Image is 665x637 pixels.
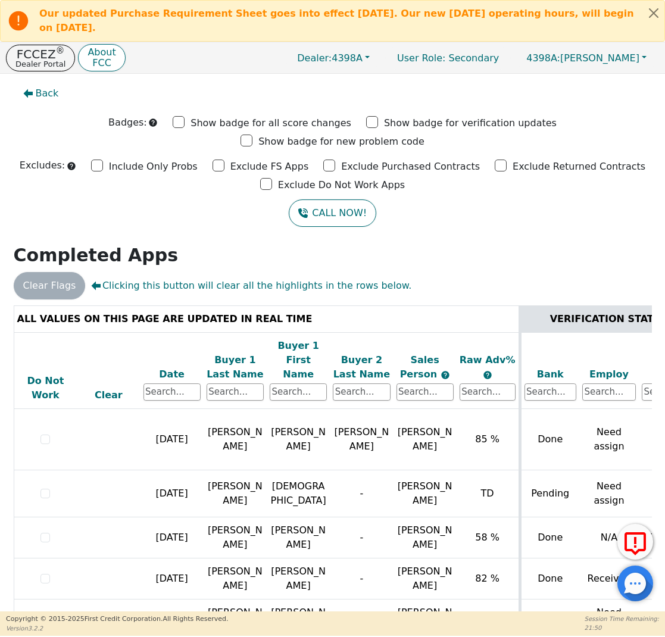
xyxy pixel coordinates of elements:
[385,46,511,70] p: Secondary
[526,52,639,64] span: [PERSON_NAME]
[397,52,445,64] span: User Role :
[398,566,452,591] span: [PERSON_NAME]
[520,558,579,599] td: Done
[579,408,639,470] td: Need assign
[17,312,516,326] div: ALL VALUES ON THIS PAGE ARE UPDATED IN REAL TIME
[207,353,264,382] div: Buyer 1 Last Name
[267,408,330,470] td: [PERSON_NAME]
[617,524,653,560] button: Report Error to FCC
[267,517,330,558] td: [PERSON_NAME]
[520,470,579,517] td: Pending
[141,517,204,558] td: [DATE]
[204,517,267,558] td: [PERSON_NAME]
[39,8,634,33] b: Our updated Purchase Requirement Sheet goes into effect [DATE]. Our new [DATE] operating hours, w...
[88,58,115,68] p: FCC
[14,245,179,266] strong: Completed Apps
[384,116,557,130] p: Show badge for verification updates
[520,408,579,470] td: Done
[204,470,267,517] td: [PERSON_NAME]
[20,158,65,173] p: Excludes:
[400,354,441,380] span: Sales Person
[109,160,198,174] p: Include Only Probs
[385,46,511,70] a: User Role: Secondary
[333,353,390,382] div: Buyer 2 Last Name
[398,524,452,550] span: [PERSON_NAME]
[585,614,659,623] p: Session Time Remaining:
[270,383,327,401] input: Search...
[585,623,659,632] p: 21:50
[78,44,125,72] button: AboutFCC
[396,383,454,401] input: Search...
[163,615,228,623] span: All Rights Reserved.
[15,48,65,60] p: FCCEZ
[524,367,577,382] div: Bank
[6,624,228,633] p: Version 3.2.2
[191,116,351,130] p: Show badge for all score changes
[297,52,363,64] span: 4398A
[204,558,267,599] td: [PERSON_NAME]
[524,383,577,401] input: Search...
[514,49,659,67] button: 4398A:[PERSON_NAME]
[579,470,639,517] td: Need assign
[330,470,393,517] td: -
[475,573,499,584] span: 82 %
[88,48,115,57] p: About
[333,383,390,401] input: Search...
[270,339,327,382] div: Buyer 1 First Name
[330,517,393,558] td: -
[341,160,480,174] p: Exclude Purchased Contracts
[108,115,147,130] p: Badges:
[526,52,560,64] span: 4398A:
[582,383,636,401] input: Search...
[278,178,405,192] p: Exclude Do Not Work Apps
[289,199,376,227] button: CALL NOW!
[36,86,59,101] span: Back
[143,367,201,382] div: Date
[398,480,452,506] span: [PERSON_NAME]
[6,45,75,71] button: FCCEZ®Dealer Portal
[475,433,499,445] span: 85 %
[204,408,267,470] td: [PERSON_NAME]
[513,160,645,174] p: Exclude Returned Contracts
[481,488,494,499] span: TD
[579,517,639,558] td: N/A
[15,60,65,68] p: Dealer Portal
[230,160,309,174] p: Exclude FS Apps
[475,532,499,543] span: 58 %
[207,383,264,401] input: Search...
[398,426,452,452] span: [PERSON_NAME]
[141,408,204,470] td: [DATE]
[141,558,204,599] td: [DATE]
[141,470,204,517] td: [DATE]
[143,383,201,401] input: Search...
[17,374,74,402] div: Do Not Work
[398,607,452,632] span: [PERSON_NAME]
[582,367,636,382] div: Employ
[330,408,393,470] td: [PERSON_NAME]
[258,135,424,149] p: Show badge for new problem code
[643,1,664,25] button: Close alert
[297,52,332,64] span: Dealer:
[460,354,516,366] span: Raw Adv%
[460,383,516,401] input: Search...
[579,558,639,599] td: Received
[56,45,65,56] sup: ®
[14,80,68,107] button: Back
[330,558,393,599] td: -
[267,470,330,517] td: [DEMOGRAPHIC_DATA]
[285,49,382,67] button: Dealer:4398A
[520,517,579,558] td: Done
[80,388,137,402] div: Clear
[91,279,411,293] span: Clicking this button will clear all the highlights in the rows below.
[267,558,330,599] td: [PERSON_NAME]
[6,614,228,624] p: Copyright © 2015- 2025 First Credit Corporation.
